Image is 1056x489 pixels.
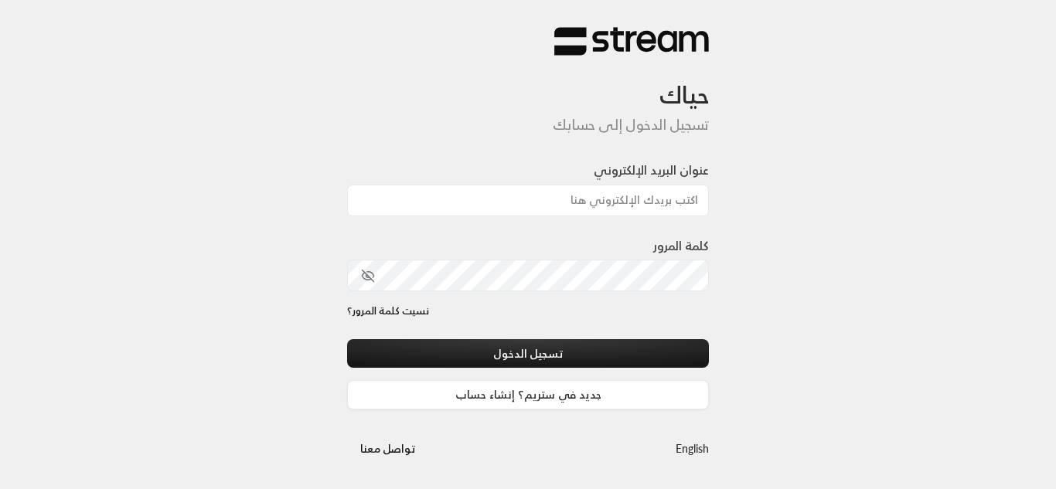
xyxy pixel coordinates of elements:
button: تسجيل الدخول [347,339,709,368]
a: نسيت كلمة المرور؟ [347,304,429,319]
h3: حياك [347,56,709,110]
h5: تسجيل الدخول إلى حسابك [347,117,709,134]
a: جديد في ستريم؟ إنشاء حساب [347,380,709,409]
label: عنوان البريد الإلكتروني [594,161,709,179]
img: Stream Logo [554,26,709,56]
button: toggle password visibility [355,263,381,289]
button: تواصل معنا [347,434,428,463]
label: كلمة المرور [653,236,709,255]
input: اكتب بريدك الإلكتروني هنا [347,185,709,216]
a: English [676,434,709,463]
a: تواصل معنا [347,439,428,458]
